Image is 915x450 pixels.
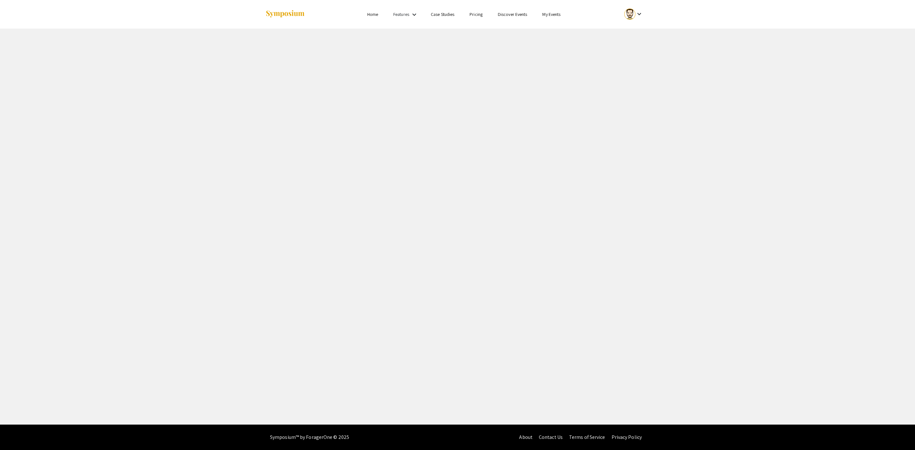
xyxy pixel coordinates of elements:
a: Privacy Policy [612,434,642,440]
a: About [519,434,532,440]
a: Case Studies [431,11,454,17]
a: Pricing [470,11,483,17]
a: Home [367,11,378,17]
img: Symposium by ForagerOne [265,10,305,18]
mat-icon: Expand Features list [410,11,418,18]
div: Symposium™ by ForagerOne © 2025 [270,425,349,450]
mat-icon: Expand account dropdown [635,10,643,18]
a: My Events [542,11,560,17]
a: Terms of Service [569,434,605,440]
a: Contact Us [539,434,563,440]
a: Discover Events [498,11,527,17]
a: Features [393,11,409,17]
button: Expand account dropdown [618,7,650,21]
